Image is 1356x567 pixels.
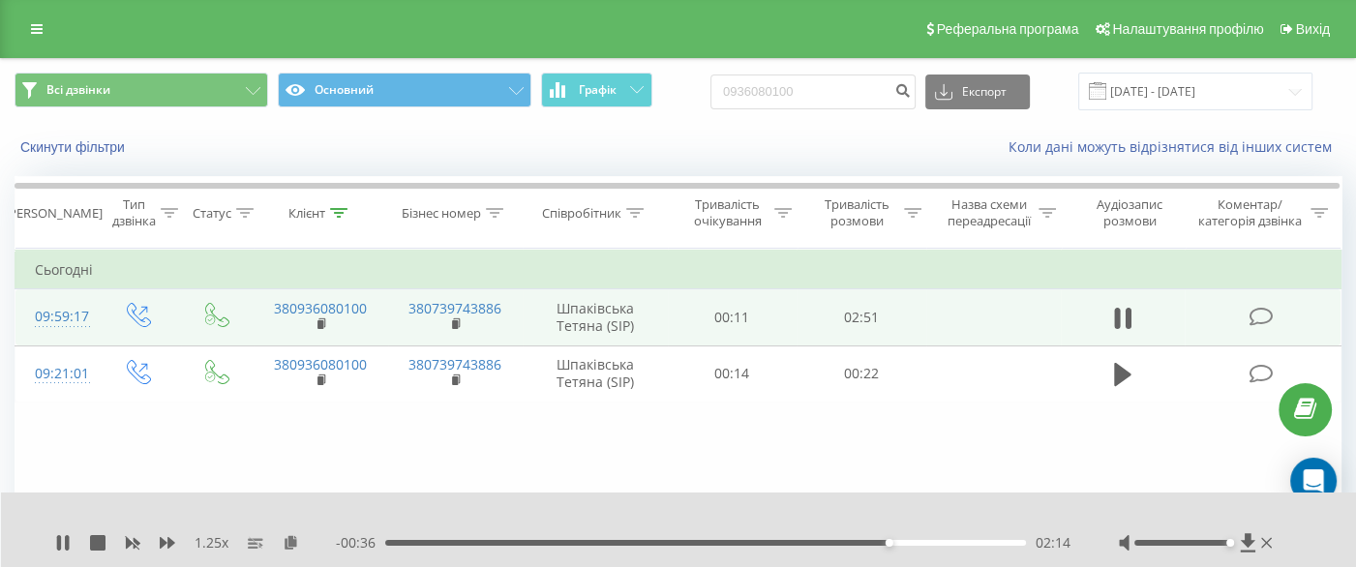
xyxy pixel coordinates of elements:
[685,196,770,229] div: Тривалість очікування
[523,289,668,345] td: Шпаківська Тетяна (SIP)
[15,138,135,156] button: Скинути фільтри
[195,533,228,552] span: 1.25 x
[1290,458,1337,504] div: Open Intercom Messenger
[15,73,268,107] button: Всі дзвінки
[797,345,926,402] td: 00:22
[193,205,231,222] div: Статус
[408,299,501,317] a: 380739743886
[336,533,385,552] span: - 00:36
[542,205,621,222] div: Співробітник
[15,251,1341,289] td: Сьогодні
[944,196,1034,229] div: Назва схеми переадресації
[408,355,501,373] a: 380739743886
[1009,137,1341,156] a: Коли дані можуть відрізнятися вiд інших систем
[35,298,78,336] div: 09:59:17
[710,75,916,109] input: Пошук за номером
[937,21,1079,37] span: Реферальна програма
[278,73,531,107] button: Основний
[886,539,893,547] div: Accessibility label
[1112,21,1263,37] span: Налаштування профілю
[288,205,325,222] div: Клієнт
[35,355,78,393] div: 09:21:01
[402,205,481,222] div: Бізнес номер
[274,355,367,373] a: 380936080100
[112,196,156,229] div: Тип дзвінка
[1036,533,1070,552] span: 02:14
[46,82,110,98] span: Всі дзвінки
[523,345,668,402] td: Шпаківська Тетяна (SIP)
[541,73,652,107] button: Графік
[1192,196,1306,229] div: Коментар/категорія дзвінка
[668,289,798,345] td: 00:11
[1296,21,1330,37] span: Вихід
[668,345,798,402] td: 00:14
[925,75,1030,109] button: Експорт
[579,83,617,97] span: Графік
[814,196,899,229] div: Тривалість розмови
[274,299,367,317] a: 380936080100
[5,205,103,222] div: [PERSON_NAME]
[1226,539,1234,547] div: Accessibility label
[1078,196,1180,229] div: Аудіозапис розмови
[797,289,926,345] td: 02:51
